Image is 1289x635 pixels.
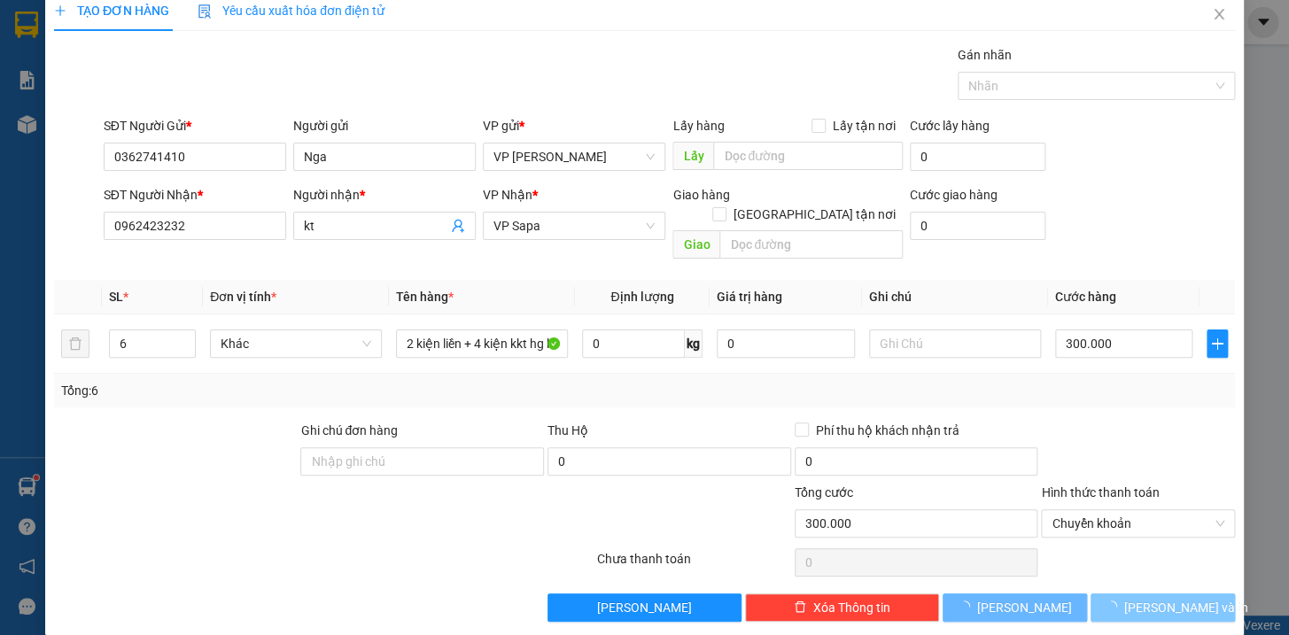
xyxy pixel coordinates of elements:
[104,185,286,205] div: SĐT Người Nhận
[300,447,544,476] input: Ghi chú đơn hàng
[1105,600,1124,613] span: loading
[1091,593,1235,622] button: [PERSON_NAME] và In
[597,598,692,617] span: [PERSON_NAME]
[713,142,903,170] input: Dọc đường
[1207,337,1227,351] span: plus
[685,329,703,358] span: kg
[1124,598,1248,617] span: [PERSON_NAME] và In
[210,290,276,304] span: Đơn vị tính
[547,593,742,622] button: [PERSON_NAME]
[61,381,499,400] div: Tổng: 6
[717,329,855,358] input: 0
[396,290,454,304] span: Tên hàng
[54,4,66,17] span: plus
[958,48,1012,62] label: Gán nhãn
[109,290,123,304] span: SL
[1052,510,1224,537] span: Chuyển khoản
[672,188,729,202] span: Giao hàng
[198,4,384,18] span: Yêu cầu xuất hóa đơn điện tử
[726,205,903,224] span: [GEOGRAPHIC_DATA] tận nơi
[1212,7,1226,21] span: close
[826,116,903,136] span: Lấy tận nơi
[61,329,89,358] button: delete
[237,14,428,43] b: [DOMAIN_NAME]
[610,290,673,304] span: Định lượng
[958,600,977,613] span: loading
[107,42,216,71] b: Sao Việt
[10,103,143,132] h2: WQX5TLMV
[795,485,853,499] span: Tổng cước
[483,116,665,136] div: VP gửi
[794,600,806,615] span: delete
[869,329,1041,358] input: Ghi Chú
[1207,329,1228,358] button: plus
[300,423,398,438] label: Ghi chú đơn hàng
[809,421,967,440] span: Phí thu hộ khách nhận trả
[293,185,476,205] div: Người nhận
[719,230,903,259] input: Dọc đường
[977,598,1072,617] span: [PERSON_NAME]
[910,143,1045,171] input: Cước lấy hàng
[943,593,1087,622] button: [PERSON_NAME]
[54,4,169,18] span: TẠO ĐƠN HÀNG
[595,549,793,580] div: Chưa thanh toán
[493,143,655,170] span: VP Gia Lâm
[1041,485,1159,499] label: Hình thức thanh toán
[10,14,98,103] img: logo.jpg
[910,119,990,133] label: Cước lấy hàng
[717,290,782,304] span: Giá trị hàng
[1055,290,1116,304] span: Cước hàng
[198,4,212,19] img: icon
[221,330,371,357] span: Khác
[93,103,327,225] h1: Giao dọc đường
[451,219,465,233] span: user-add
[813,598,890,617] span: Xóa Thông tin
[547,423,588,438] span: Thu Hộ
[672,142,713,170] span: Lấy
[293,116,476,136] div: Người gửi
[910,188,998,202] label: Cước giao hàng
[483,188,532,202] span: VP Nhận
[745,593,939,622] button: deleteXóa Thông tin
[396,329,568,358] input: VD: Bàn, Ghế
[493,213,655,239] span: VP Sapa
[104,116,286,136] div: SĐT Người Gửi
[672,230,719,259] span: Giao
[862,280,1048,314] th: Ghi chú
[672,119,724,133] span: Lấy hàng
[910,212,1045,240] input: Cước giao hàng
